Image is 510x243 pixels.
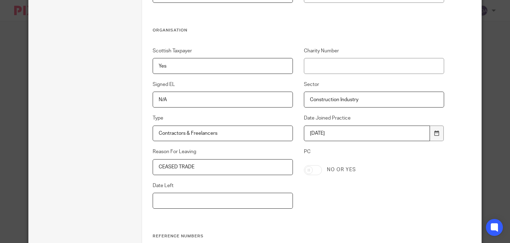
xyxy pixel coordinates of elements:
[153,233,444,239] h3: Reference Numbers
[153,148,293,155] label: Reason For Leaving
[153,182,293,189] label: Date Left
[153,28,444,33] h3: Organisation
[304,148,444,160] label: PC
[304,126,430,141] input: YYYY-MM-DD
[304,81,444,88] label: Sector
[327,166,356,173] label: No or yes
[304,115,444,122] label: Date Joined Practice
[153,115,293,122] label: Type
[153,81,293,88] label: Signed EL
[153,47,293,54] label: Scottish Taxpayer
[304,47,444,54] label: Charity Number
